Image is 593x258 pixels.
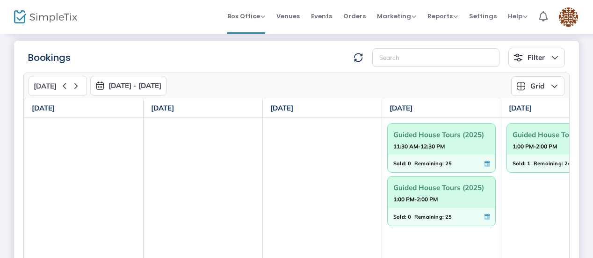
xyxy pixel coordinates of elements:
th: [DATE] [24,99,144,118]
span: Venues [276,4,300,28]
span: Sold: [393,158,406,169]
span: Box Office [227,12,265,21]
th: [DATE] [382,99,501,118]
th: [DATE] [263,99,382,118]
span: Sold: [513,158,526,169]
button: Filter [508,48,565,67]
span: 1 [527,158,530,169]
img: filter [513,53,523,62]
span: Remaining: [414,212,444,222]
span: Help [508,12,528,21]
span: 25 [445,158,452,169]
th: [DATE] [144,99,263,118]
img: monthly [95,81,105,90]
span: 24 [564,158,571,169]
span: 0 [408,212,411,222]
span: 0 [408,158,411,169]
span: Reports [427,12,458,21]
span: Events [311,4,332,28]
span: Settings [469,4,497,28]
span: Remaining: [534,158,563,169]
span: Guided House Tours (2025) [393,180,490,195]
span: Orders [343,4,366,28]
input: Search [372,48,499,67]
span: 25 [445,212,452,222]
span: Guided House Tours (2025) [393,127,490,142]
button: [DATE] - [DATE] [90,76,166,96]
span: Remaining: [414,158,444,169]
img: grid [516,81,526,91]
button: Grid [511,76,564,96]
span: [DATE] [34,82,57,90]
img: refresh-data [354,53,363,62]
strong: 1:00 PM-2:00 PM [513,140,557,152]
button: [DATE] [29,76,87,96]
strong: 11:30 AM-12:30 PM [393,140,445,152]
strong: 1:00 PM-2:00 PM [393,193,438,205]
span: Sold: [393,212,406,222]
m-panel-title: Bookings [28,51,71,65]
span: Marketing [377,12,416,21]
